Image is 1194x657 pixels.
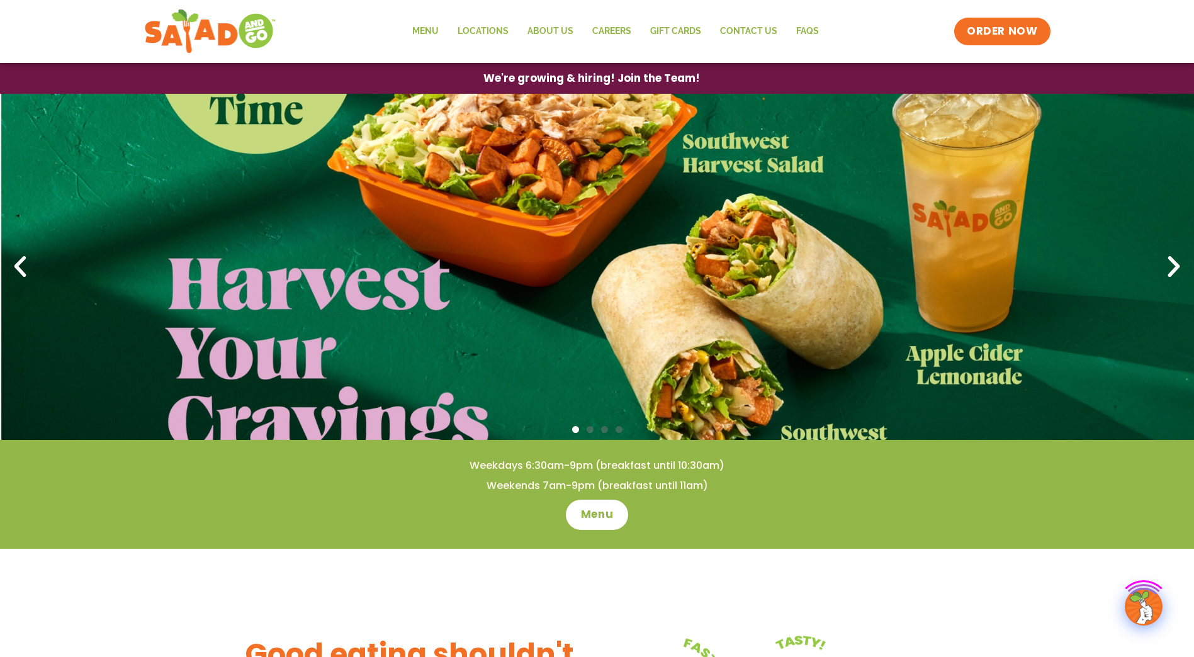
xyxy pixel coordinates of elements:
a: About Us [518,17,583,46]
span: Menu [581,507,613,522]
a: Locations [448,17,518,46]
img: new-SAG-logo-768×292 [144,6,277,57]
a: Careers [583,17,641,46]
a: FAQs [787,17,828,46]
h4: Weekends 7am-9pm (breakfast until 11am) [25,479,1169,493]
a: Menu [403,17,448,46]
span: We're growing & hiring! Join the Team! [483,73,700,84]
div: Previous slide [6,253,34,281]
span: Go to slide 3 [601,426,608,433]
a: Contact Us [711,17,787,46]
a: ORDER NOW [954,18,1050,45]
div: Next slide [1160,253,1188,281]
a: We're growing & hiring! Join the Team! [465,64,719,93]
span: Go to slide 4 [616,426,622,433]
nav: Menu [403,17,828,46]
span: Go to slide 1 [572,426,579,433]
span: ORDER NOW [967,24,1037,39]
a: Menu [566,500,628,530]
span: Go to slide 2 [587,426,594,433]
h4: Weekdays 6:30am-9pm (breakfast until 10:30am) [25,459,1169,473]
a: GIFT CARDS [641,17,711,46]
